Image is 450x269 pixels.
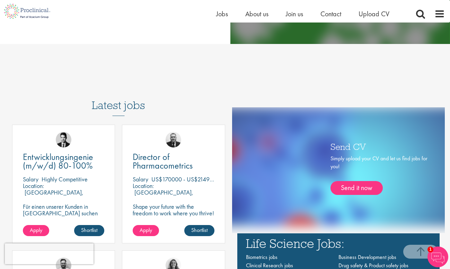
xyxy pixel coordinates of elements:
span: Apply [30,226,42,234]
img: Chatbot [427,246,448,267]
a: Shortlist [184,225,214,236]
p: Für einen unserer Kunden in [GEOGRAPHIC_DATA] suchen wir ab sofort einen Entwicklungsingenieur Ku... [23,203,104,243]
h3: Latest jobs [92,82,145,116]
a: About us [245,9,268,18]
span: Salary [133,175,148,183]
a: Contact [320,9,341,18]
a: Upload CV [359,9,389,18]
span: Director of Pharmacometrics [133,151,193,171]
span: Location: [133,182,154,190]
a: Jobs [216,9,228,18]
a: Apply [23,225,49,236]
p: [GEOGRAPHIC_DATA], [GEOGRAPHIC_DATA] [133,188,193,203]
p: Shape your future with the freedom to work where you thrive! Join our client with this Director p... [133,203,214,230]
a: Join us [286,9,303,18]
a: Send it now [330,181,383,195]
a: Business Development jobs [338,253,396,261]
a: Shortlist [74,225,104,236]
span: Apply [140,226,152,234]
a: Drug safety & Product safety jobs [338,262,408,269]
h3: Send CV [330,142,427,151]
iframe: reCAPTCHA [5,243,94,264]
span: Entwicklungsingenie (m/w/d) 80-100% [23,151,93,171]
img: Thomas Wenig [56,132,71,147]
span: Salary [23,175,38,183]
span: Location: [23,182,44,190]
div: Simply upload your CV and let us find jobs for you! [330,155,427,195]
a: Director of Pharmacometrics [133,153,214,170]
a: Apply [133,225,159,236]
a: Biometrics jobs [246,253,277,261]
p: US$170000 - US$214900 per annum [151,175,243,183]
h3: Life Science Jobs: [246,237,431,250]
p: [GEOGRAPHIC_DATA], [GEOGRAPHIC_DATA] [23,188,83,203]
a: Entwicklungsingenie (m/w/d) 80-100% [23,153,104,170]
span: 1 [427,246,433,252]
img: Jakub Hanas [166,132,181,147]
a: Clinical Research jobs [246,262,293,269]
p: Highly Competitive [42,175,88,183]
